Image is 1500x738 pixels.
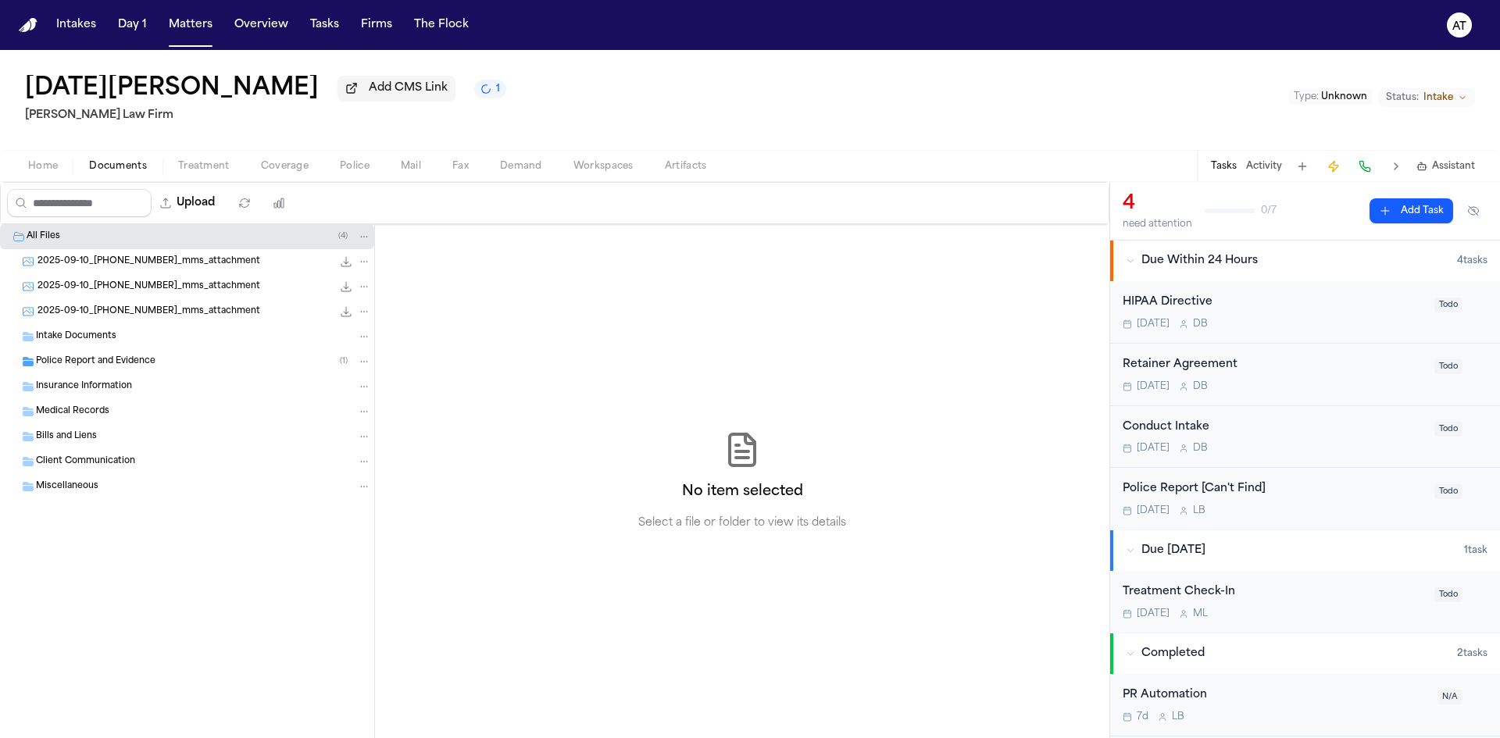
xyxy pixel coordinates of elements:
[401,160,421,173] span: Mail
[1137,442,1170,455] span: [DATE]
[1141,253,1258,269] span: Due Within 24 Hours
[1464,544,1487,557] span: 1 task
[682,481,803,503] h2: No item selected
[1434,587,1462,602] span: Todo
[1110,468,1500,529] div: Open task: Police Report [Can't Find]
[1193,608,1208,620] span: M L
[340,160,370,173] span: Police
[36,380,132,394] span: Insurance Information
[1110,406,1500,469] div: Open task: Conduct Intake
[1294,92,1319,102] span: Type :
[1123,480,1425,498] div: Police Report [Can't Find]
[1370,198,1453,223] button: Add Task
[261,160,309,173] span: Coverage
[89,160,147,173] span: Documents
[1434,484,1462,499] span: Todo
[1289,89,1372,105] button: Edit Type: Unknown
[496,83,500,95] span: 1
[50,11,102,39] button: Intakes
[338,279,354,294] button: Download 2025-09-10_512-216-7130_mms_attachment
[7,189,152,217] input: Search files
[573,160,634,173] span: Workspaces
[408,11,475,39] button: The Flock
[36,455,135,469] span: Client Communication
[1193,380,1208,393] span: D B
[1432,160,1475,173] span: Assistant
[152,189,224,217] button: Upload
[340,357,348,365] span: ( 1 )
[1123,583,1425,601] div: Treatment Check-In
[1354,155,1376,177] button: Make a Call
[338,254,354,269] button: Download 2025-09-10_512-216-7130_mms_attachment
[36,430,97,444] span: Bills and Liens
[1137,380,1170,393] span: [DATE]
[37,280,260,294] span: 2025-09-10_[PHONE_NUMBER]_mms_attachment
[27,230,60,244] span: All Files
[37,305,260,319] span: 2025-09-10_[PHONE_NUMBER]_mms_attachment
[1110,571,1500,633] div: Open task: Treatment Check-In
[1123,419,1425,437] div: Conduct Intake
[1137,608,1170,620] span: [DATE]
[1434,359,1462,374] span: Todo
[162,11,219,39] button: Matters
[25,106,506,125] h2: [PERSON_NAME] Law Firm
[1123,294,1425,312] div: HIPAA Directive
[36,480,98,494] span: Miscellaneous
[1141,646,1205,661] span: Completed
[638,515,846,531] p: Select a file or folder to view its details
[1137,711,1148,723] span: 7d
[178,160,230,173] span: Treatment
[304,11,345,39] button: Tasks
[36,355,155,369] span: Police Report and Evidence
[1123,686,1428,704] div: PR Automation
[1437,690,1462,704] span: N/A
[500,160,542,173] span: Demand
[1416,160,1475,173] button: Assistant
[1378,88,1475,107] button: Change status from Intake
[25,75,319,103] h1: [DATE][PERSON_NAME]
[1110,633,1500,674] button: Completed2tasks
[338,304,354,319] button: Download 2025-09-10_512-216-7130_mms_attachment
[1193,504,1205,517] span: L B
[28,160,58,173] span: Home
[1261,205,1277,217] span: 0 / 7
[1110,241,1500,281] button: Due Within 24 Hours4tasks
[337,76,455,101] button: Add CMS Link
[112,11,153,39] button: Day 1
[1457,255,1487,267] span: 4 task s
[1137,318,1170,330] span: [DATE]
[474,80,506,98] button: 1 active task
[1211,160,1237,173] button: Tasks
[1291,155,1313,177] button: Add Task
[452,160,469,173] span: Fax
[338,232,348,241] span: ( 4 )
[1110,281,1500,344] div: Open task: HIPAA Directive
[1434,298,1462,312] span: Todo
[37,255,260,269] span: 2025-09-10_[PHONE_NUMBER]_mms_attachment
[355,11,398,39] button: Firms
[25,75,319,103] button: Edit matter name
[1172,711,1184,723] span: L B
[19,18,37,33] a: Home
[228,11,295,39] button: Overview
[1193,442,1208,455] span: D B
[36,405,109,419] span: Medical Records
[1386,91,1419,104] span: Status:
[1423,91,1453,104] span: Intake
[1459,198,1487,223] button: Hide completed tasks (⌘⇧H)
[665,160,707,173] span: Artifacts
[1110,530,1500,571] button: Due [DATE]1task
[36,330,116,344] span: Intake Documents
[1123,218,1192,230] div: need attention
[1137,504,1170,517] span: [DATE]
[1457,647,1487,660] span: 2 task s
[1321,92,1367,102] span: Unknown
[1123,191,1192,216] div: 4
[1141,543,1205,558] span: Due [DATE]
